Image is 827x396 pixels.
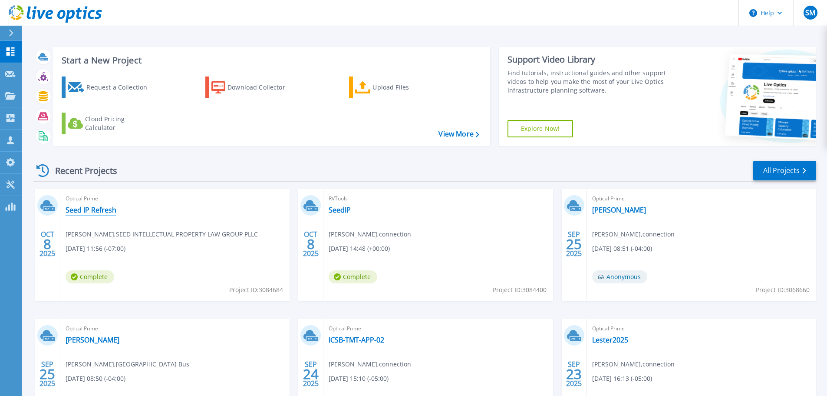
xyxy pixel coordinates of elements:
[566,370,582,378] span: 23
[85,115,155,132] div: Cloud Pricing Calculator
[303,358,319,390] div: SEP 2025
[592,244,652,253] span: [DATE] 08:51 (-04:00)
[329,244,390,253] span: [DATE] 14:48 (+00:00)
[756,285,810,295] span: Project ID: 3068660
[39,228,56,260] div: OCT 2025
[303,228,319,260] div: OCT 2025
[329,270,377,283] span: Complete
[566,358,582,390] div: SEP 2025
[66,324,284,333] span: Optical Prime
[43,240,51,248] span: 8
[303,370,319,378] span: 24
[349,77,446,98] a: Upload Files
[507,69,669,95] div: Find tutorials, instructional guides and other support videos to help you make the most of your L...
[592,336,628,344] a: Lester2025
[62,77,158,98] a: Request a Collection
[566,240,582,248] span: 25
[592,230,675,239] span: [PERSON_NAME] , connection
[805,9,815,16] span: SM
[592,206,646,214] a: [PERSON_NAME]
[33,160,129,181] div: Recent Projects
[438,130,479,138] a: View More
[592,270,647,283] span: Anonymous
[62,56,479,65] h3: Start a New Project
[329,194,547,203] span: RVTools
[66,336,119,344] a: [PERSON_NAME]
[493,285,547,295] span: Project ID: 3084400
[39,358,56,390] div: SEP 2025
[66,206,116,214] a: Seed IP Refresh
[566,228,582,260] div: SEP 2025
[66,270,114,283] span: Complete
[592,374,652,383] span: [DATE] 16:13 (-05:00)
[592,324,811,333] span: Optical Prime
[507,120,573,137] a: Explore Now!
[329,359,411,369] span: [PERSON_NAME] , connection
[40,370,55,378] span: 25
[592,194,811,203] span: Optical Prime
[229,285,283,295] span: Project ID: 3084684
[329,230,411,239] span: [PERSON_NAME] , connection
[329,336,384,344] a: ICSB-TMT-APP-02
[329,206,351,214] a: SeedIP
[329,374,389,383] span: [DATE] 15:10 (-05:00)
[507,54,669,65] div: Support Video Library
[329,324,547,333] span: Optical Prime
[66,374,125,383] span: [DATE] 08:50 (-04:00)
[227,79,297,96] div: Download Collector
[66,359,189,369] span: [PERSON_NAME] , [GEOGRAPHIC_DATA] Bus
[372,79,442,96] div: Upload Files
[66,244,125,253] span: [DATE] 11:56 (-07:00)
[307,240,315,248] span: 8
[66,230,258,239] span: [PERSON_NAME] , SEED INTELLECTUAL PROPERTY LAW GROUP PLLC
[62,113,158,134] a: Cloud Pricing Calculator
[205,77,302,98] a: Download Collector
[592,359,675,369] span: [PERSON_NAME] , connection
[86,79,156,96] div: Request a Collection
[753,161,816,180] a: All Projects
[66,194,284,203] span: Optical Prime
